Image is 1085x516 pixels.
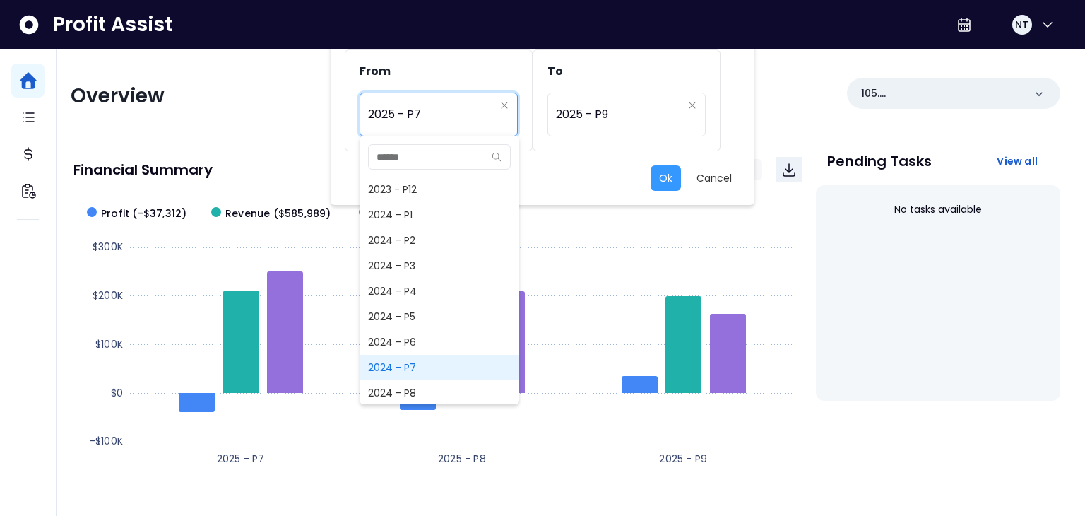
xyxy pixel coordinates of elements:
[360,380,519,406] span: 2024 - P8
[360,278,519,304] span: 2024 - P4
[53,12,172,37] span: Profit Assist
[360,253,519,278] span: 2024 - P3
[368,98,494,131] span: 2025 - P7
[360,177,519,202] span: 2023 - P12
[360,202,519,228] span: 2024 - P1
[688,98,696,112] button: Clear
[688,165,740,191] button: Cancel
[1015,18,1028,32] span: NT
[360,228,519,253] span: 2024 - P2
[500,101,509,110] svg: close
[492,152,502,162] svg: search
[556,98,682,131] span: 2025 - P9
[651,165,681,191] button: Ok
[360,304,519,329] span: 2024 - P5
[547,63,563,79] span: To
[688,101,696,110] svg: close
[500,98,509,112] button: Clear
[360,355,519,380] span: 2024 - P7
[360,329,519,355] span: 2024 - P6
[360,63,391,79] span: From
